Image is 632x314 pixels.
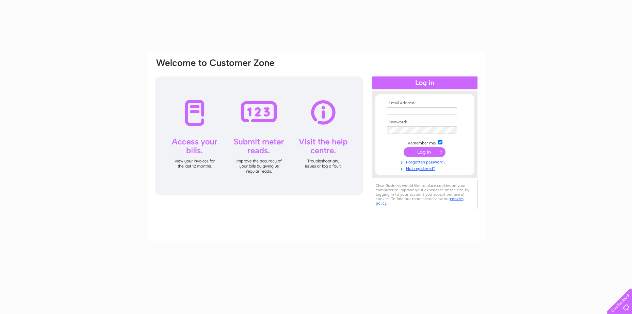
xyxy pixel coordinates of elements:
a: cookies policy [376,196,464,206]
a: Forgotten password? [387,158,464,165]
div: Clear Business would like to place cookies on your computer to improve your experience of the sit... [372,180,477,209]
th: Email Address: [385,101,464,106]
input: Submit [404,147,445,157]
a: Not registered? [387,165,464,171]
td: Remember me? [385,139,464,146]
th: Password: [385,120,464,125]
